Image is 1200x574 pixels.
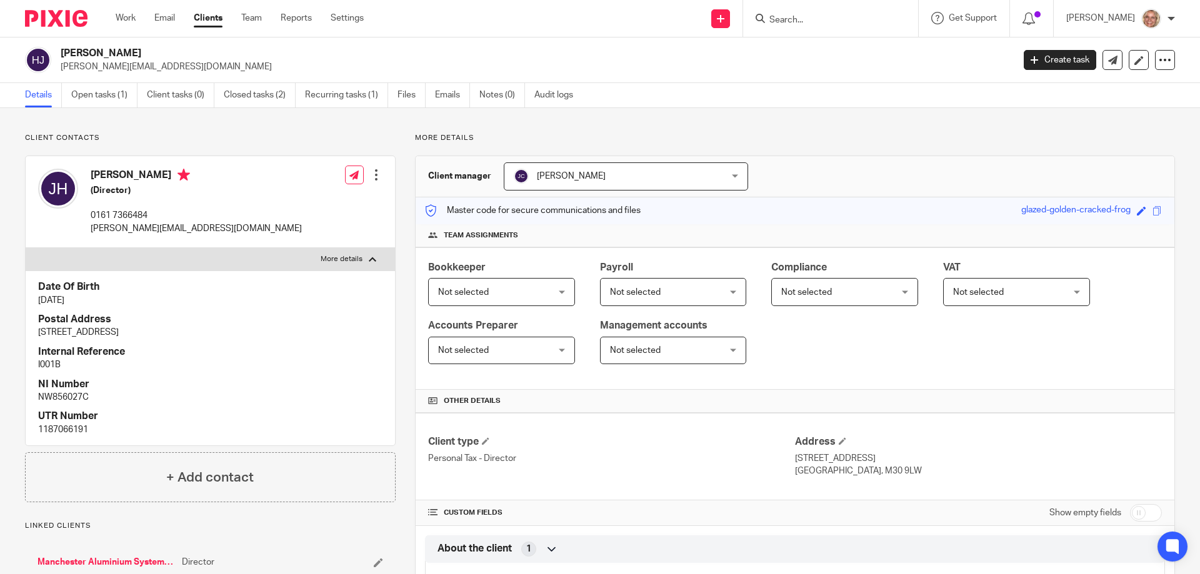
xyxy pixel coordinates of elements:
p: More details [321,254,362,264]
span: Management accounts [600,320,707,330]
a: Details [25,83,62,107]
a: Notes (0) [479,83,525,107]
span: [PERSON_NAME] [537,172,606,181]
span: Not selected [438,288,489,297]
span: Team assignments [444,230,518,240]
div: glazed-golden-cracked-frog [1021,204,1131,218]
h4: + Add contact [166,468,254,487]
input: Search [768,15,881,26]
a: Clients [194,12,222,24]
a: Emails [435,83,470,107]
span: VAT [943,262,961,272]
span: About the client [437,542,512,555]
img: Pixie [25,10,87,27]
span: Other details [444,396,501,406]
img: svg%3E [514,169,529,184]
a: Client tasks (0) [147,83,214,107]
a: Work [116,12,136,24]
h4: Internal Reference [38,345,382,359]
h3: Client manager [428,170,491,182]
span: 1 [526,543,531,555]
span: Get Support [949,14,997,22]
h4: NI Number [38,378,382,391]
span: Not selected [610,346,661,355]
p: [STREET_ADDRESS] [795,452,1162,465]
h4: [PERSON_NAME] [91,169,302,184]
a: Audit logs [534,83,582,107]
p: [DATE] [38,294,382,307]
p: Personal Tax - Director [428,452,795,465]
label: Show empty fields [1049,507,1121,519]
i: Primary [177,169,190,181]
a: Email [154,12,175,24]
p: [PERSON_NAME] [1066,12,1135,24]
h4: Client type [428,435,795,448]
p: [GEOGRAPHIC_DATA], M30 9LW [795,465,1162,477]
p: [STREET_ADDRESS] [38,326,382,339]
span: Not selected [781,288,832,297]
img: svg%3E [25,47,51,73]
a: Recurring tasks (1) [305,83,388,107]
h4: Postal Address [38,313,382,326]
a: Settings [331,12,364,24]
a: Open tasks (1) [71,83,137,107]
span: Compliance [771,262,827,272]
a: Manchester Aluminium Systems Limited [37,556,176,568]
h2: [PERSON_NAME] [61,47,816,60]
a: Create task [1024,50,1096,70]
p: NW856027C [38,391,382,403]
p: Linked clients [25,521,396,531]
p: More details [415,133,1175,143]
img: svg%3E [38,169,78,209]
p: Client contacts [25,133,396,143]
a: Closed tasks (2) [224,83,296,107]
span: Not selected [438,346,489,355]
p: [PERSON_NAME][EMAIL_ADDRESS][DOMAIN_NAME] [91,222,302,235]
span: Accounts Preparer [428,320,518,330]
h4: Address [795,435,1162,448]
p: 0161 7366484 [91,209,302,222]
p: [PERSON_NAME][EMAIL_ADDRESS][DOMAIN_NAME] [61,61,1005,73]
span: Not selected [953,288,1004,297]
span: Director [182,556,214,568]
h4: Date Of Birth [38,280,382,294]
a: Reports [281,12,312,24]
h4: CUSTOM FIELDS [428,508,795,518]
a: Files [397,83,426,107]
img: SJ.jpg [1141,9,1161,29]
p: Master code for secure communications and files [425,204,641,217]
p: I001B [38,359,382,371]
a: Team [241,12,262,24]
span: Payroll [600,262,633,272]
span: Not selected [610,288,661,297]
p: 1187066191 [38,423,382,436]
span: Bookkeeper [428,262,486,272]
h4: UTR Number [38,410,382,423]
h5: (Director) [91,184,302,197]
